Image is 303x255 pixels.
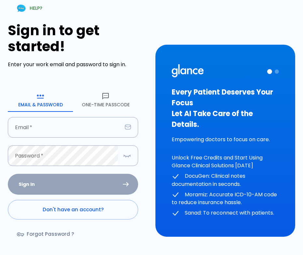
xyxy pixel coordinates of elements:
[8,88,73,112] button: Email & Password
[73,88,138,112] button: One-Time Passcode
[16,3,27,14] img: Chat Support
[8,200,138,219] a: Don't have an account?
[172,191,279,207] p: Moramiz: Accurate ICD-10-AM code to reduce insurance hassle.
[172,154,279,170] p: Unlock Free Credits and Start Using Glance Clinical Solutions [DATE]
[172,172,279,188] p: DocuGen: Clinical notes documentation in seconds.
[8,22,148,54] h1: Sign in to get started!
[8,117,122,138] input: dr.ahmed@clinic.com
[172,87,279,130] h3: Every Patient Deserves Your Focus Let AI Take Care of the Details.
[8,225,84,244] a: Forgot Password ?
[8,61,148,68] p: Enter your work email and password to sign in.
[172,136,279,143] p: Empowering doctors to focus on care.
[172,209,279,217] p: Sanad: To reconnect with patients.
